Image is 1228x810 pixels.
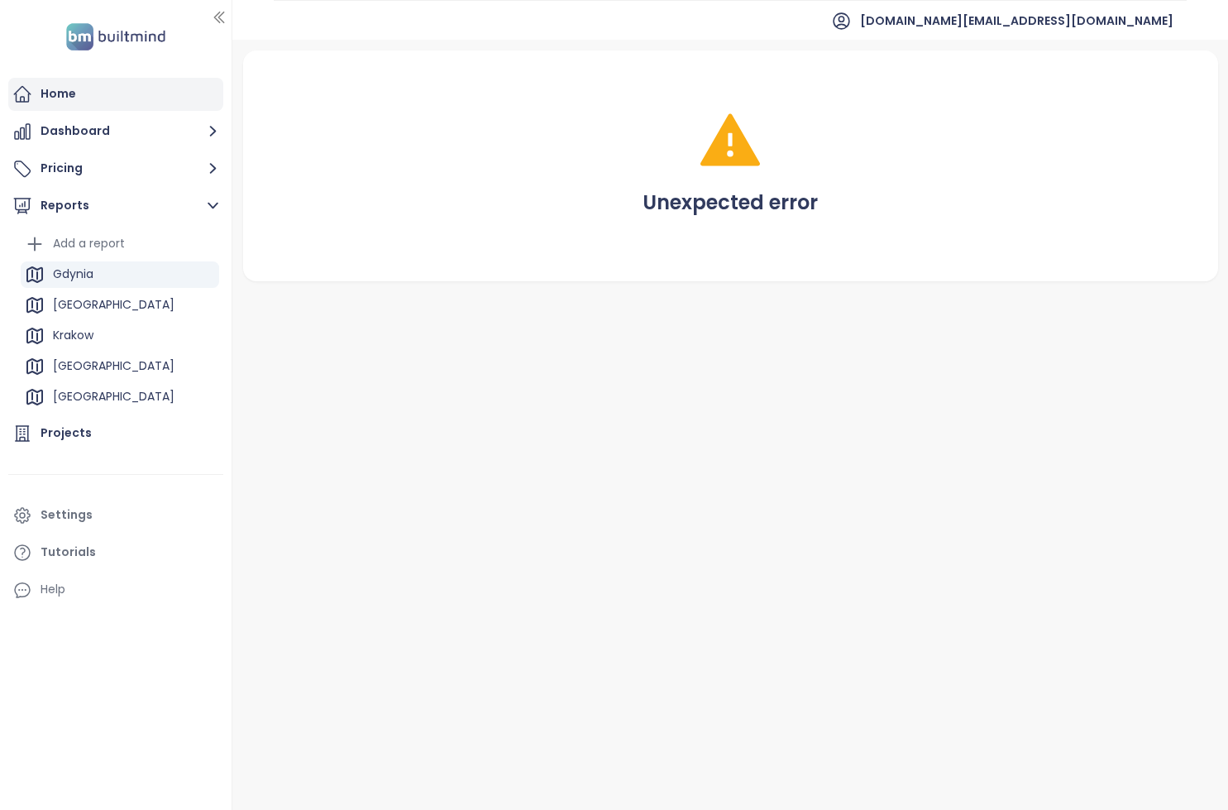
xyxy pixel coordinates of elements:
[21,384,219,410] div: [GEOGRAPHIC_DATA]
[700,110,760,170] span: warning
[8,573,223,606] div: Help
[21,353,219,380] div: [GEOGRAPHIC_DATA]
[41,423,92,443] div: Projects
[289,189,1172,216] div: Unexpected error
[41,542,96,563] div: Tutorials
[21,323,219,349] div: Krakow
[53,295,174,315] div: [GEOGRAPHIC_DATA]
[53,264,93,285] div: Gdynia
[8,189,223,223] button: Reports
[41,505,93,525] div: Settings
[41,84,76,104] div: Home
[8,417,223,450] a: Projects
[21,231,219,257] div: Add a report
[61,20,170,54] img: logo
[8,115,223,148] button: Dashboard
[41,579,65,600] div: Help
[8,152,223,185] button: Pricing
[8,536,223,569] a: Tutorials
[8,499,223,532] a: Settings
[21,261,219,288] div: Gdynia
[53,233,125,254] div: Add a report
[21,292,219,319] div: [GEOGRAPHIC_DATA]
[860,1,1173,41] span: [DOMAIN_NAME][EMAIL_ADDRESS][DOMAIN_NAME]
[8,78,223,111] a: Home
[53,356,174,376] div: [GEOGRAPHIC_DATA]
[53,386,174,407] div: [GEOGRAPHIC_DATA]
[53,325,93,346] div: Krakow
